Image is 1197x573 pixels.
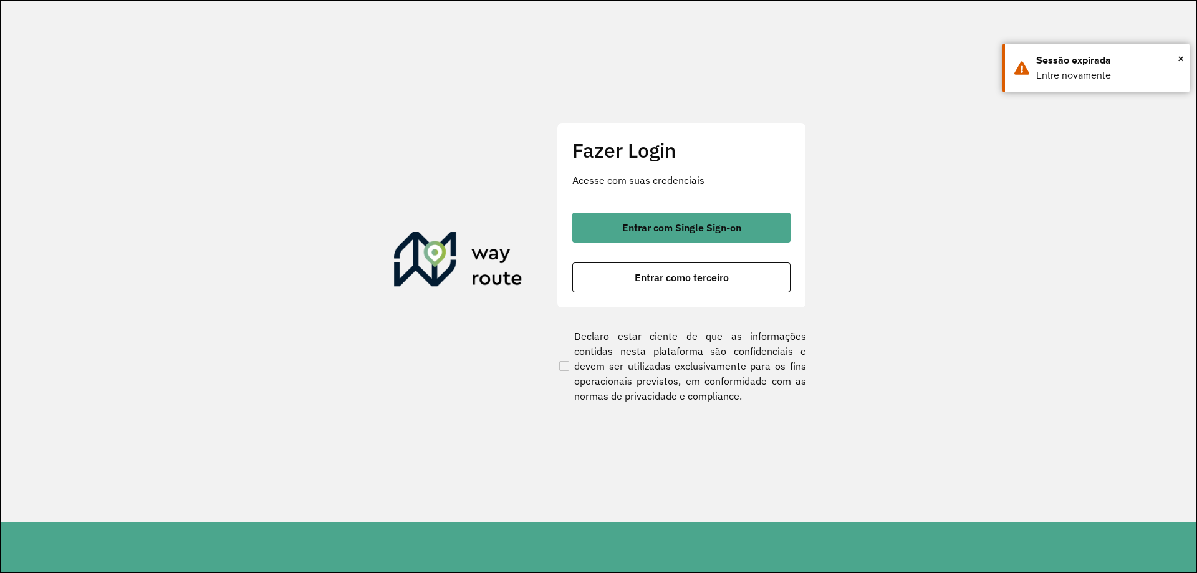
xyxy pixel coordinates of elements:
label: Declaro estar ciente de que as informações contidas nesta plataforma são confidenciais e devem se... [557,329,806,403]
img: Roteirizador AmbevTech [394,232,522,292]
button: Close [1178,49,1184,68]
button: button [572,213,791,243]
p: Acesse com suas credenciais [572,173,791,188]
div: Entre novamente [1036,68,1180,83]
span: Entrar como terceiro [635,272,729,282]
div: Sessão expirada [1036,53,1180,68]
span: Entrar com Single Sign-on [622,223,741,233]
span: × [1178,49,1184,68]
button: button [572,262,791,292]
h2: Fazer Login [572,138,791,162]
